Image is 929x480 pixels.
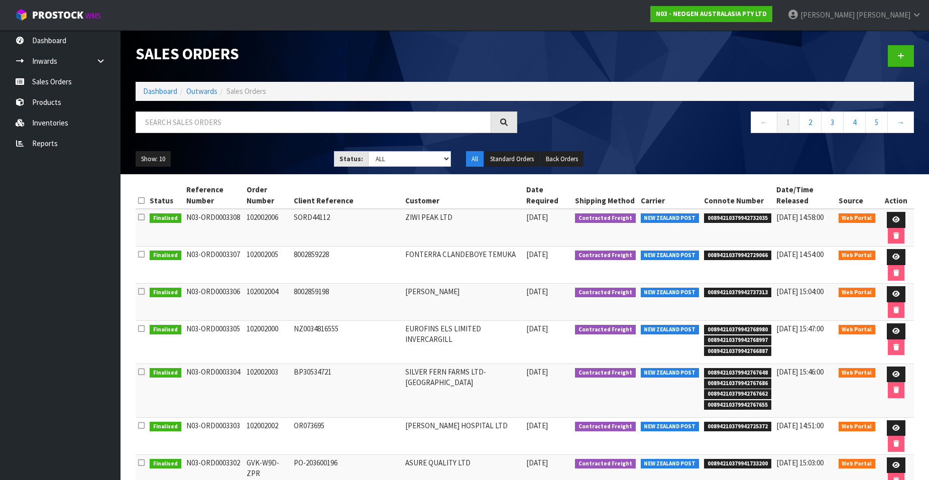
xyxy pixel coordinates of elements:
[403,247,524,284] td: FONTERRA CLANDEBOYE TEMUKA
[843,111,866,133] a: 4
[150,288,181,298] span: Finalised
[143,86,177,96] a: Dashboard
[704,422,771,432] span: 00894210379942725372
[184,364,244,417] td: N03-ORD0003304
[291,321,403,364] td: NZ0034816555
[839,459,876,469] span: Web Portal
[184,417,244,454] td: N03-ORD0003303
[776,324,824,333] span: [DATE] 15:47:00
[575,368,636,378] span: Contracted Freight
[291,247,403,284] td: 8002859228
[403,364,524,417] td: SILVER FERN FARMS LTD-[GEOGRAPHIC_DATA]
[836,182,878,209] th: Source
[656,10,767,18] strong: N03 - NEOGEN AUSTRALASIA PTY LTD
[641,251,700,261] span: NEW ZEALAND POST
[526,367,548,377] span: [DATE]
[839,213,876,223] span: Web Portal
[186,86,217,96] a: Outwards
[839,422,876,432] span: Web Portal
[466,151,484,167] button: All
[540,151,584,167] button: Back Orders
[150,368,181,378] span: Finalised
[403,182,524,209] th: Customer
[403,284,524,321] td: [PERSON_NAME]
[641,368,700,378] span: NEW ZEALAND POST
[702,182,774,209] th: Connote Number
[839,325,876,335] span: Web Portal
[244,284,292,321] td: 102002004
[777,111,799,133] a: 1
[856,10,910,20] span: [PERSON_NAME]
[704,335,771,345] span: 00894210379942768997
[136,151,171,167] button: Show: 10
[244,247,292,284] td: 102002005
[799,111,822,133] a: 2
[704,213,771,223] span: 00894210379942732035
[776,212,824,222] span: [DATE] 14:58:00
[526,458,548,467] span: [DATE]
[751,111,777,133] a: ←
[184,209,244,247] td: N03-ORD0003308
[403,209,524,247] td: ZIWI PEAK LTD
[800,10,855,20] span: [PERSON_NAME]
[291,284,403,321] td: 8002859198
[244,364,292,417] td: 102002003
[704,459,771,469] span: 00894210379941733200
[704,251,771,261] span: 00894210379942729066
[641,325,700,335] span: NEW ZEALAND POST
[839,288,876,298] span: Web Portal
[641,422,700,432] span: NEW ZEALAND POST
[776,421,824,430] span: [DATE] 14:51:00
[244,321,292,364] td: 102002000
[704,325,771,335] span: 00894210379942768980
[485,151,539,167] button: Standard Orders
[147,182,184,209] th: Status
[704,288,771,298] span: 00894210379942737313
[641,213,700,223] span: NEW ZEALAND POST
[226,86,266,96] span: Sales Orders
[821,111,844,133] a: 3
[776,367,824,377] span: [DATE] 15:46:00
[184,321,244,364] td: N03-ORD0003305
[865,111,888,133] a: 5
[244,182,292,209] th: Order Number
[776,287,824,296] span: [DATE] 15:04:00
[774,182,836,209] th: Date/Time Released
[575,459,636,469] span: Contracted Freight
[526,212,548,222] span: [DATE]
[32,9,83,22] span: ProStock
[403,417,524,454] td: [PERSON_NAME] HOSPITAL LTD
[575,325,636,335] span: Contracted Freight
[704,389,771,399] span: 00894210379942767662
[704,400,771,410] span: 00894210379942767655
[184,247,244,284] td: N03-ORD0003307
[572,182,638,209] th: Shipping Method
[524,182,572,209] th: Date Required
[339,155,363,163] strong: Status:
[641,288,700,298] span: NEW ZEALAND POST
[704,346,771,356] span: 00894210379942766887
[150,251,181,261] span: Finalised
[85,11,101,21] small: WMS
[291,417,403,454] td: OR073695
[244,417,292,454] td: 102002002
[532,111,914,136] nav: Page navigation
[526,287,548,296] span: [DATE]
[575,251,636,261] span: Contracted Freight
[403,321,524,364] td: EUROFINS ELS LIMITED INVERCARGILL
[15,9,28,21] img: cube-alt.png
[887,111,914,133] a: →
[150,213,181,223] span: Finalised
[575,213,636,223] span: Contracted Freight
[776,458,824,467] span: [DATE] 15:03:00
[575,422,636,432] span: Contracted Freight
[839,368,876,378] span: Web Portal
[184,182,244,209] th: Reference Number
[878,182,914,209] th: Action
[136,111,491,133] input: Search sales orders
[638,182,702,209] th: Carrier
[150,459,181,469] span: Finalised
[839,251,876,261] span: Web Portal
[526,421,548,430] span: [DATE]
[704,368,771,378] span: 00894210379942767648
